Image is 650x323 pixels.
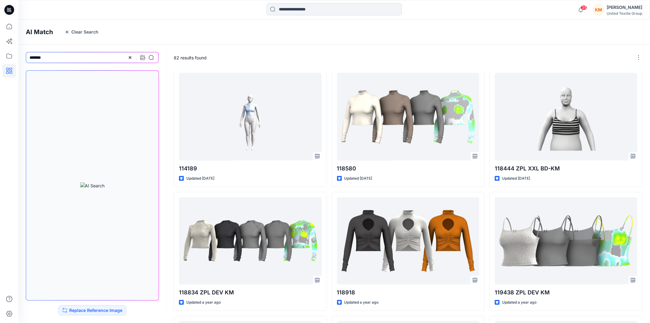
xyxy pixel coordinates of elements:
a: 119438 ZPL DEV KM [495,197,637,285]
div: United Textile Group [607,11,642,16]
p: 118580 [337,164,480,173]
p: 118834 ZPL DEV KM [179,288,322,297]
p: Updated a year ago [344,299,379,306]
img: AI Search [80,182,105,189]
p: 82 results found [174,54,207,61]
a: 118834 ZPL DEV KM [179,197,322,285]
p: Updated a year ago [502,299,537,306]
a: 118918 [337,197,480,285]
p: 114189 [179,164,322,173]
div: [PERSON_NAME] [607,4,642,11]
p: Updated [DATE] [344,175,372,182]
p: Updated [DATE] [186,175,214,182]
h4: AI Match [26,28,53,36]
button: Clear Search [61,27,102,37]
p: 119438 ZPL DEV KM [495,288,637,297]
p: Updated [DATE] [502,175,530,182]
a: 118444 ZPL XXL BD-KM [495,73,637,161]
a: 114189 [179,73,322,161]
p: 118444 ZPL XXL BD-KM [495,164,637,173]
span: 35 [581,5,587,10]
a: 118580 [337,73,480,161]
p: Updated a year ago [186,299,221,306]
p: 118918 [337,288,480,297]
button: Replace Reference Image [58,305,126,315]
div: KM [593,4,604,15]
